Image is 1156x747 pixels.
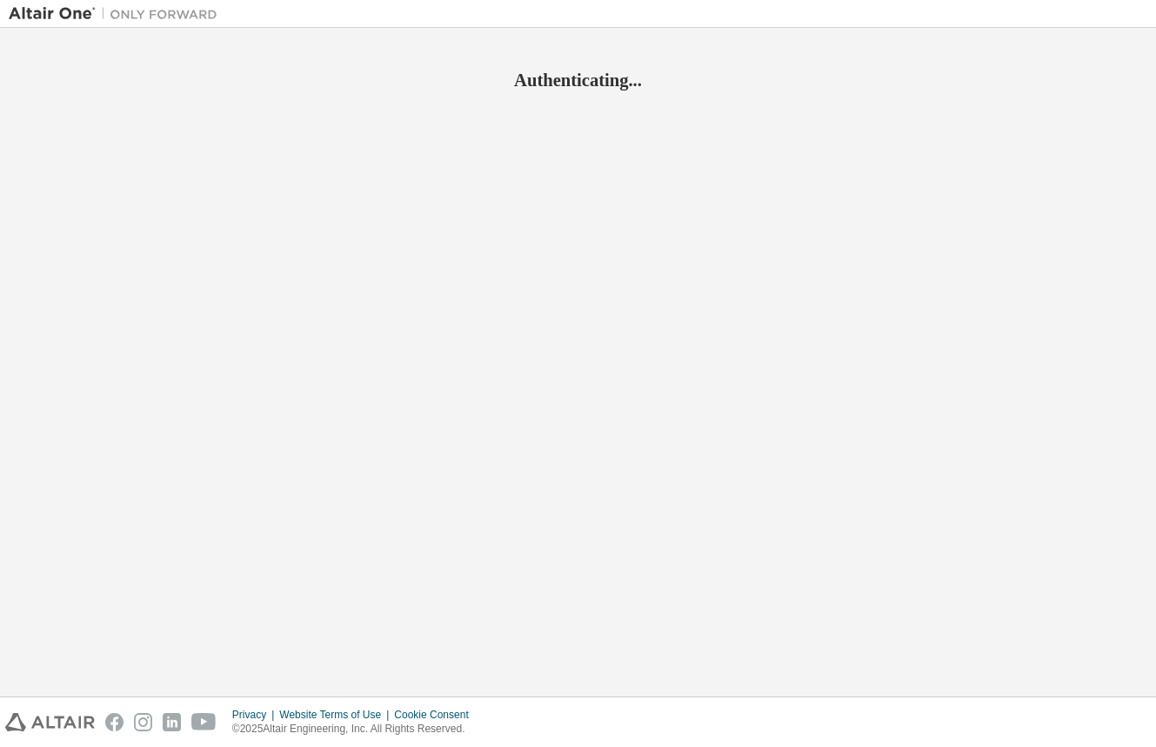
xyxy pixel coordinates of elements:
div: Cookie Consent [394,708,478,722]
img: instagram.svg [134,713,152,731]
p: © 2025 Altair Engineering, Inc. All Rights Reserved. [232,722,479,737]
div: Privacy [232,708,279,722]
img: Altair One [9,5,226,23]
div: Website Terms of Use [279,708,394,722]
img: altair_logo.svg [5,713,95,731]
img: youtube.svg [191,713,217,731]
img: linkedin.svg [163,713,181,731]
img: facebook.svg [105,713,124,731]
h2: Authenticating... [9,69,1147,91]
